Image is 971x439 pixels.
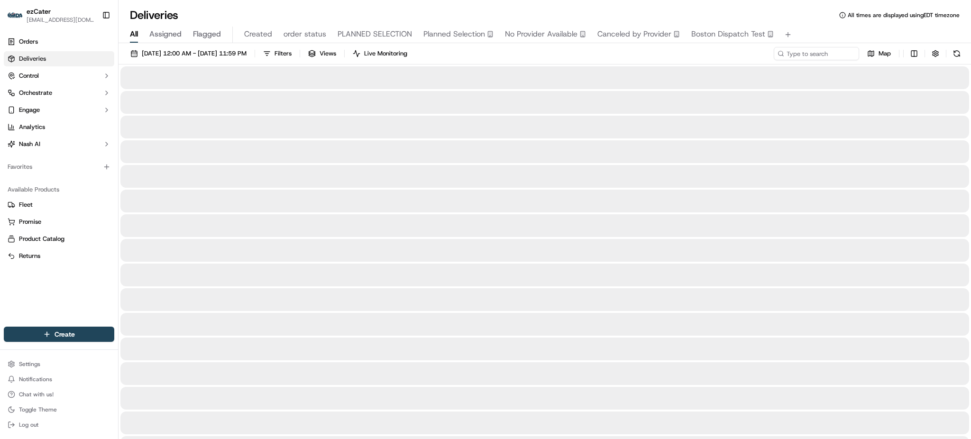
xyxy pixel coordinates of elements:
span: Control [19,72,39,80]
span: Nash AI [19,140,40,148]
span: Live Monitoring [364,49,407,58]
div: Available Products [4,182,114,197]
span: Boston Dispatch Test [691,28,765,40]
button: Fleet [4,197,114,212]
button: Filters [259,47,296,60]
span: Product Catalog [19,235,64,243]
span: Created [244,28,272,40]
input: Type to search [774,47,859,60]
span: No Provider Available [505,28,577,40]
button: [DATE] 12:00 AM - [DATE] 11:59 PM [126,47,251,60]
span: Chat with us! [19,391,54,398]
button: Orchestrate [4,85,114,101]
button: Log out [4,418,114,431]
span: Flagged [193,28,221,40]
a: Returns [8,252,110,260]
span: Promise [19,218,41,226]
span: Toggle Theme [19,406,57,413]
span: Returns [19,252,40,260]
span: Map [879,49,891,58]
button: [EMAIL_ADDRESS][DOMAIN_NAME] [27,16,94,24]
button: Views [304,47,340,60]
button: Notifications [4,373,114,386]
span: Settings [19,360,40,368]
a: Promise [8,218,110,226]
a: Fleet [8,201,110,209]
span: All times are displayed using EDT timezone [848,11,960,19]
h1: Deliveries [130,8,178,23]
button: Nash AI [4,137,114,152]
span: Planned Selection [423,28,485,40]
span: Notifications [19,375,52,383]
button: Refresh [950,47,963,60]
a: Analytics [4,119,114,135]
span: PLANNED SELECTION [338,28,412,40]
button: Settings [4,357,114,371]
span: Orchestrate [19,89,52,97]
span: Orders [19,37,38,46]
button: Chat with us! [4,388,114,401]
span: Engage [19,106,40,114]
button: Create [4,327,114,342]
span: order status [284,28,326,40]
span: Fleet [19,201,33,209]
div: Favorites [4,159,114,174]
img: ezCater [8,12,23,18]
button: Map [863,47,895,60]
button: Promise [4,214,114,229]
a: Deliveries [4,51,114,66]
span: Canceled by Provider [597,28,671,40]
button: Returns [4,248,114,264]
button: ezCaterezCater[EMAIL_ADDRESS][DOMAIN_NAME] [4,4,98,27]
button: Product Catalog [4,231,114,247]
span: Filters [275,49,292,58]
span: Log out [19,421,38,429]
span: Analytics [19,123,45,131]
button: ezCater [27,7,51,16]
span: Assigned [149,28,182,40]
span: Create [55,329,75,339]
span: [DATE] 12:00 AM - [DATE] 11:59 PM [142,49,247,58]
a: Orders [4,34,114,49]
button: Control [4,68,114,83]
button: Live Monitoring [348,47,412,60]
a: Product Catalog [8,235,110,243]
button: Engage [4,102,114,118]
span: All [130,28,138,40]
span: Deliveries [19,55,46,63]
span: Views [320,49,336,58]
button: Toggle Theme [4,403,114,416]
